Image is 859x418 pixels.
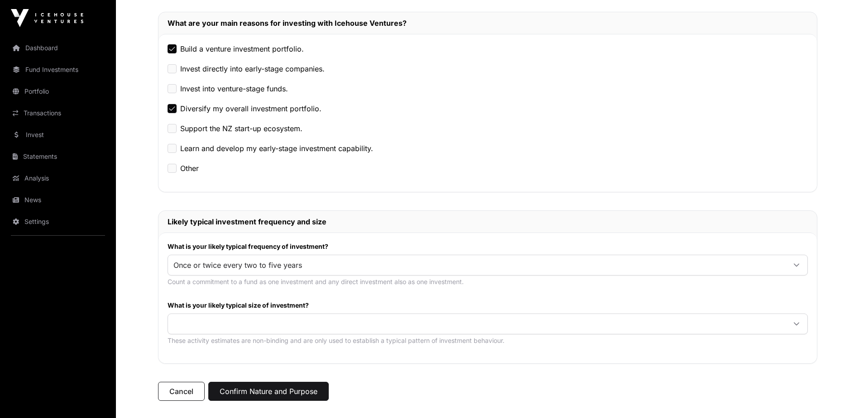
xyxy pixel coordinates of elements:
a: Dashboard [7,38,109,58]
p: Count a commitment to a fund as one investment and any direct investment also as one investment. [168,277,808,286]
a: Transactions [7,103,109,123]
h2: What are your main reasons for investing with Icehouse Ventures? [168,18,808,28]
iframe: Chat Widget [814,375,859,418]
label: What is your likely typical size of investment? [168,301,808,310]
span: Once or twice every two to five years [168,257,786,273]
h2: Likely typical investment frequency and size [168,216,808,227]
a: Analysis [7,168,109,188]
a: Portfolio [7,81,109,101]
label: Build a venture investment portfolio. [180,43,304,54]
label: Support the NZ start-up ecosystem. [180,123,302,134]
label: Invest directly into early-stage companies. [180,63,325,74]
button: Cancel [158,382,205,401]
label: What is your likely typical frequency of investment? [168,242,808,251]
span: Cancel [169,386,193,397]
label: Invest into venture-stage funds. [180,83,288,94]
a: Fund Investments [7,60,109,80]
a: Statements [7,147,109,166]
img: Icehouse Ventures Logo [11,9,83,27]
label: Other [180,163,199,174]
label: Learn and develop my early-stage investment capability. [180,143,373,154]
label: Diversify my overall investment portfolio. [180,103,322,114]
p: These activity estimates are non-binding and are only used to establish a typical pattern of inve... [168,336,808,345]
a: Invest [7,125,109,145]
a: Settings [7,212,109,232]
a: News [7,190,109,210]
button: Confirm Nature and Purpose [208,382,329,401]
